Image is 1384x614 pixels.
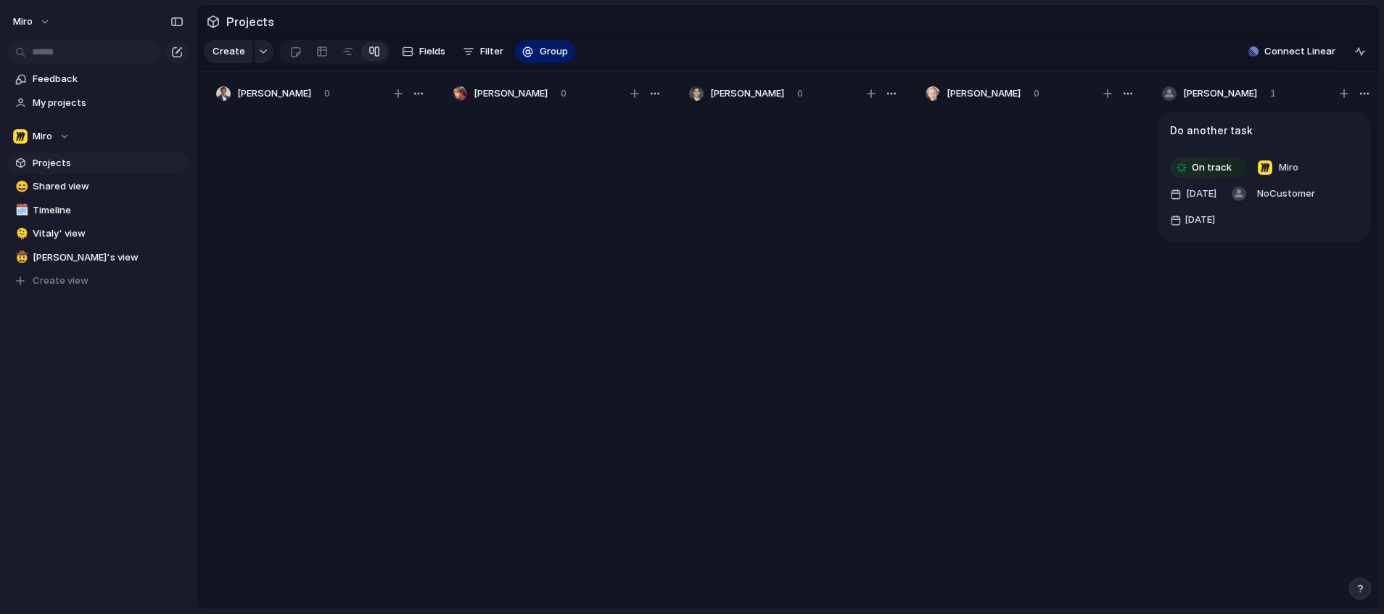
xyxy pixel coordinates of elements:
div: 🫠 [15,226,25,242]
span: [PERSON_NAME]'s view [33,250,184,265]
button: Connect Linear [1243,41,1341,62]
span: Create view [33,274,88,288]
h1: Do another task [1170,123,1253,139]
span: 0 [1034,86,1039,101]
span: Miro [1279,160,1298,175]
button: Filter [457,40,509,63]
button: NoCustomer [1253,182,1319,205]
span: Feedback [33,72,184,86]
a: 🗓️Timeline [7,200,189,221]
div: 😄 [15,179,25,195]
span: My projects [33,96,184,110]
span: Connect Linear [1264,44,1335,59]
button: Group [515,40,575,63]
span: miro [13,15,33,29]
span: Timeline [33,203,184,218]
span: [PERSON_NAME] [710,86,784,101]
span: Group [540,44,568,59]
span: 0 [797,86,803,101]
button: On track [1166,156,1251,179]
span: [DATE] [1182,185,1221,202]
div: Do another taskOn trackMiro[DATE]NoCustomer[DATE] [1158,112,1371,242]
span: No Customer [1257,187,1315,199]
span: Create [213,44,245,59]
button: Create [204,40,252,63]
a: Projects [7,152,189,174]
a: 🤠[PERSON_NAME]'s view [7,247,189,269]
button: [DATE] [1166,208,1219,232]
button: [DATE] [1166,182,1224,205]
a: 🫠Vitaly' view [7,223,189,245]
span: Miro [33,129,52,144]
div: 🤠 [15,249,25,266]
span: Fields [419,44,445,59]
button: Create view [7,270,189,292]
span: 0 [561,86,567,101]
button: Fields [396,40,451,63]
button: 😄 [13,179,28,194]
span: [PERSON_NAME] [1183,86,1257,101]
button: 🗓️ [13,203,28,218]
button: 🤠 [13,250,28,265]
button: Miro [7,126,189,147]
span: [DATE] [1185,213,1215,227]
button: miro [7,10,58,33]
div: 🗓️ [15,202,25,218]
span: [PERSON_NAME] [474,86,548,101]
a: My projects [7,92,189,114]
span: [PERSON_NAME] [947,86,1021,101]
span: Shared view [33,179,184,194]
button: Miro [1253,156,1302,179]
span: 0 [324,86,330,101]
span: On track [1192,160,1232,175]
span: Filter [480,44,503,59]
a: 😄Shared view [7,176,189,197]
span: Projects [33,156,184,171]
span: [PERSON_NAME] [237,86,311,101]
button: 🫠 [13,226,28,241]
span: Projects [223,9,277,35]
span: Vitaly' view [33,226,184,241]
span: 1 [1270,86,1276,101]
a: Feedback [7,68,189,90]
